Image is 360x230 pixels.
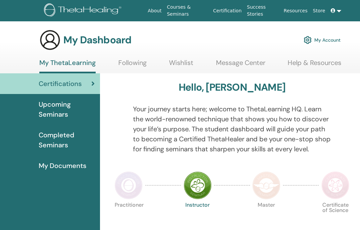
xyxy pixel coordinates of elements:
[39,59,96,73] a: My ThetaLearning
[288,59,341,72] a: Help & Resources
[39,130,95,150] span: Completed Seminars
[39,99,95,119] span: Upcoming Seminars
[210,5,244,17] a: Certification
[118,59,147,72] a: Following
[39,161,86,171] span: My Documents
[216,59,265,72] a: Message Center
[184,171,212,199] img: Instructor
[44,3,124,18] img: logo.png
[133,104,331,154] p: Your journey starts here; welcome to ThetaLearning HQ. Learn the world-renowned technique that sh...
[39,79,82,89] span: Certifications
[179,81,285,93] h3: Hello, [PERSON_NAME]
[164,1,211,20] a: Courses & Seminars
[321,171,349,199] img: Certificate of Science
[244,1,281,20] a: Success Stories
[145,5,164,17] a: About
[304,34,312,46] img: cog.svg
[39,29,61,51] img: generic-user-icon.jpg
[63,34,131,46] h3: My Dashboard
[281,5,310,17] a: Resources
[310,5,328,17] a: Store
[169,59,193,72] a: Wishlist
[252,171,280,199] img: Master
[304,33,341,47] a: My Account
[115,171,143,199] img: Practitioner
